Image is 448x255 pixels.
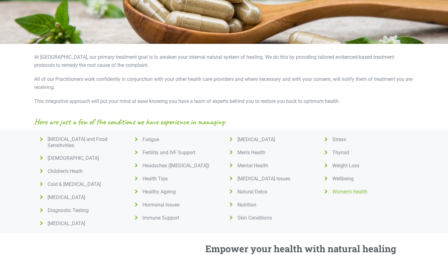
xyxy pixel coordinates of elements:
a: [MEDICAL_DATA] Issues [227,175,316,182]
a: Fatigue [132,136,221,143]
a: Healthy Ageing [132,188,221,195]
a: [DEMOGRAPHIC_DATA] [37,155,126,162]
span: Stress [330,137,346,143]
span: Nutrition [235,202,256,208]
span: Fatigue [140,137,159,143]
span: Natural Detox [235,189,268,195]
span: Thyroid [330,150,349,156]
a: Weight Loss [322,162,411,169]
span: Mental Health [235,163,268,169]
a: Headaches ([MEDICAL_DATA]) [132,162,221,169]
span: Healthy Ageing [140,189,176,195]
p: At [GEOGRAPHIC_DATA], our primary treatment goal is to awaken your internal natural system of hea... [34,53,414,69]
p: All of our Practitioners work confidently in conjunction with your other health care providers an... [34,75,414,91]
a: [MEDICAL_DATA] and Food Sensitivities [37,136,126,149]
a: Skin Conditions [227,215,316,221]
a: Mental Health [227,162,316,169]
a: Women’s Health [322,188,411,195]
span: Wellbeing [330,176,354,182]
a: Stress [322,136,411,143]
a: Diagnostic Testing [37,207,126,214]
span: [MEDICAL_DATA] and Food Sensitivities [45,136,126,149]
a: Fertility and IVF Support [132,149,221,156]
span: Here are just a few of the conditions we have experience in managing: [34,118,226,126]
span: [MEDICAL_DATA] Issues [235,176,290,182]
span: Diagnostic Testing [45,207,89,214]
a: Wellbeing [322,175,411,182]
a: Natural Detox [227,188,316,195]
span: [MEDICAL_DATA] [45,220,85,227]
span: Health Tips [140,176,168,182]
a: [MEDICAL_DATA] [37,220,126,227]
span: Men’s Health [235,150,265,156]
span: [MEDICAL_DATA] [235,137,275,143]
span: Hormonal Issues [140,202,180,208]
a: Nutrition [227,202,316,208]
p: This integrative approach will put your mind at ease knowing you have a team of experts behind yo... [34,97,414,105]
a: Hormonal Issues [132,202,221,208]
a: [MEDICAL_DATA] [227,136,316,143]
span: [DEMOGRAPHIC_DATA] [45,155,99,161]
span: Children’s Heath [45,168,83,174]
a: Thyroid [322,149,411,156]
a: Immune Support [132,215,221,221]
span: Headaches ([MEDICAL_DATA]) [140,163,209,169]
a: Children’s Heath [37,168,126,175]
span: Immune Support [140,215,179,221]
a: Cold & [MEDICAL_DATA] [37,181,126,188]
span: Women’s Health [330,189,367,195]
a: Health Tips [132,175,221,182]
span: Skin Conditions [235,215,272,221]
a: Men’s Health [227,149,316,156]
span: Cold & [MEDICAL_DATA] [45,181,101,188]
span: Weight Loss [330,163,359,169]
a: [MEDICAL_DATA] [37,194,126,201]
span: [MEDICAL_DATA] [45,194,85,201]
span: Fertility and IVF Support [140,150,195,156]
